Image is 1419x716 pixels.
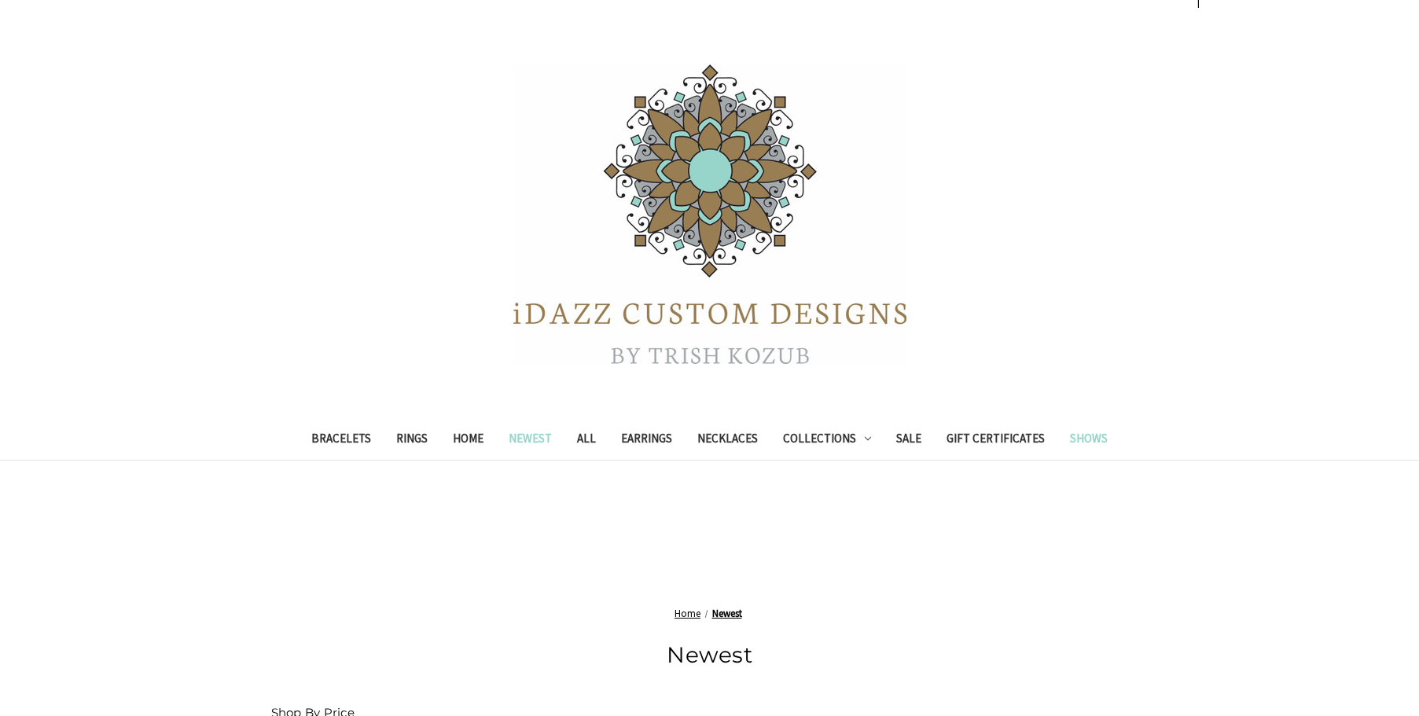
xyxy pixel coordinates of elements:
a: Rings [384,421,440,460]
a: Bracelets [299,421,384,460]
a: Home [440,421,496,460]
a: Gift Certificates [934,421,1057,460]
img: iDazz Custom Designs [513,64,906,364]
a: Newest [496,421,564,460]
a: Earrings [608,421,685,460]
a: Necklaces [685,421,770,460]
a: All [564,421,608,460]
a: Shows [1057,421,1120,460]
a: Collections [770,421,884,460]
a: Home [675,607,700,620]
h1: Newest [271,638,1149,671]
a: Newest [712,607,742,620]
a: Sale [884,421,934,460]
nav: Breadcrumb [271,606,1149,622]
